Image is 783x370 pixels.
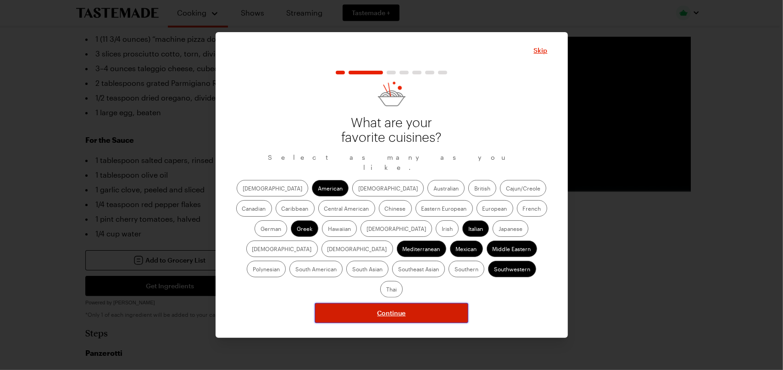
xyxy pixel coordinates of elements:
[416,200,473,217] label: Eastern European
[346,261,389,277] label: South Asian
[322,241,393,257] label: [DEMOGRAPHIC_DATA]
[477,200,513,217] label: European
[378,308,406,318] span: Continue
[450,241,483,257] label: Mexican
[352,180,424,196] label: [DEMOGRAPHIC_DATA]
[380,281,403,297] label: Thai
[246,241,318,257] label: [DEMOGRAPHIC_DATA]
[428,180,465,196] label: Australian
[436,220,459,237] label: Irish
[255,220,287,237] label: German
[361,220,432,237] label: [DEMOGRAPHIC_DATA]
[534,46,548,55] span: Skip
[379,200,412,217] label: Chinese
[337,116,447,145] p: What are your favorite cuisines?
[312,180,349,196] label: American
[237,180,308,196] label: [DEMOGRAPHIC_DATA]
[397,241,446,257] label: Mediterranean
[500,180,546,196] label: Cajun/Creole
[236,152,548,173] p: Select as many as you like.
[392,261,445,277] label: Southeast Asian
[468,180,496,196] label: British
[289,261,343,277] label: South American
[315,303,468,323] button: NextStepButton
[493,220,528,237] label: Japanese
[487,241,537,257] label: Middle Eastern
[322,220,357,237] label: Hawaiian
[449,261,484,277] label: Southern
[462,220,489,237] label: Italian
[236,200,272,217] label: Canadian
[534,46,548,55] button: Close
[291,220,318,237] label: Greek
[247,261,286,277] label: Polynesian
[276,200,315,217] label: Caribbean
[488,261,536,277] label: Southwestern
[517,200,547,217] label: French
[318,200,375,217] label: Central American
